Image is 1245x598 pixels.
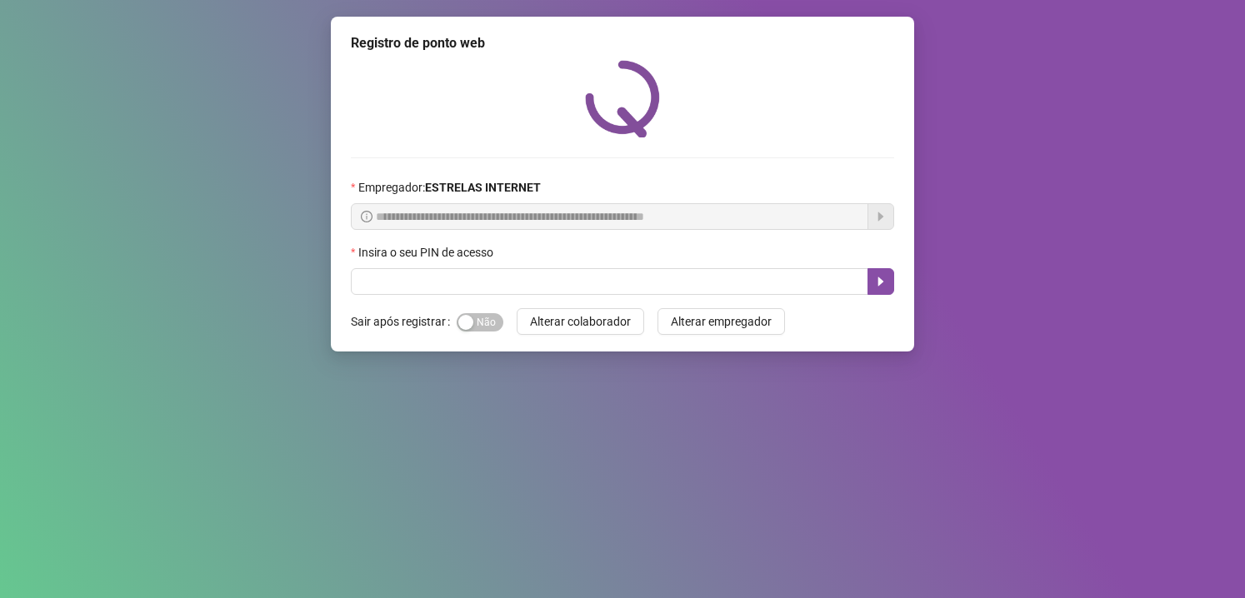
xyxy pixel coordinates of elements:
span: Alterar colaborador [530,312,631,331]
span: Empregador : [358,178,541,197]
span: Alterar empregador [671,312,772,331]
span: info-circle [361,211,372,222]
img: QRPoint [585,60,660,137]
label: Sair após registrar [351,308,457,335]
strong: ESTRELAS INTERNET [425,181,541,194]
button: Alterar empregador [657,308,785,335]
button: Alterar colaborador [517,308,644,335]
label: Insira o seu PIN de acesso [351,243,504,262]
div: Registro de ponto web [351,33,894,53]
span: caret-right [874,275,887,288]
